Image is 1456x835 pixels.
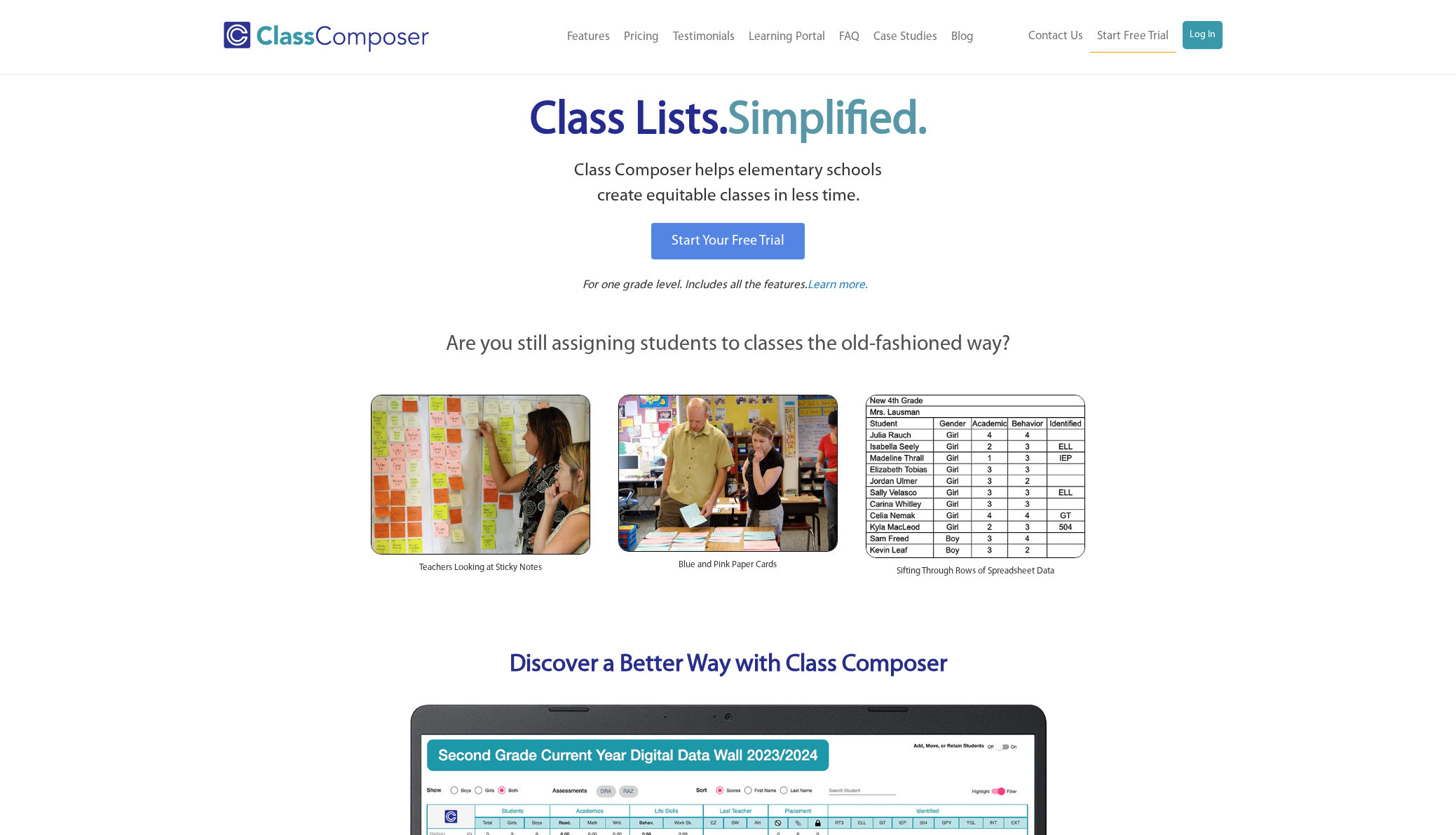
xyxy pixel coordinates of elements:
span: Learn more. [808,279,868,291]
a: Pricing [617,22,666,53]
div: Sifting Through Rows of Spreadsheet Data [866,558,1085,592]
span: Start Your Free Trial [672,234,784,248]
img: Spreadsheets [866,395,1085,558]
span: For one grade level. Includes all the features. [583,279,808,291]
p: Discover a Better Way with Class Composer [357,648,1100,684]
a: Features [560,22,617,53]
a: Learning Portal [742,22,832,53]
p: Class Composer helps elementary schools create equitable classes in less time. [369,158,1088,210]
a: Case Studies [866,22,944,53]
a: Log In [1183,21,1223,49]
img: Teachers Looking at Sticky Notes [371,395,590,555]
a: Learn more. [808,277,868,294]
nav: Header Menu [981,21,1223,53]
a: Start Your Free Trial [651,223,805,259]
nav: Header Menu [487,22,981,53]
img: Class Composer [224,22,429,52]
a: FAQ [832,22,866,53]
p: Are you still assigning students to classes the old-fashioned way? [371,330,1086,360]
a: Blog [944,22,981,53]
a: Contact Us [1021,21,1090,52]
img: Blue and Pink Paper Cards [618,395,838,551]
a: Testimonials [666,22,742,53]
span: Class Lists. [530,98,927,144]
div: Blue and Pink Paper Cards [618,552,838,585]
a: Start Free Trial [1090,21,1176,53]
span: Simplified. [728,98,927,144]
div: Teachers Looking at Sticky Notes [371,555,590,588]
